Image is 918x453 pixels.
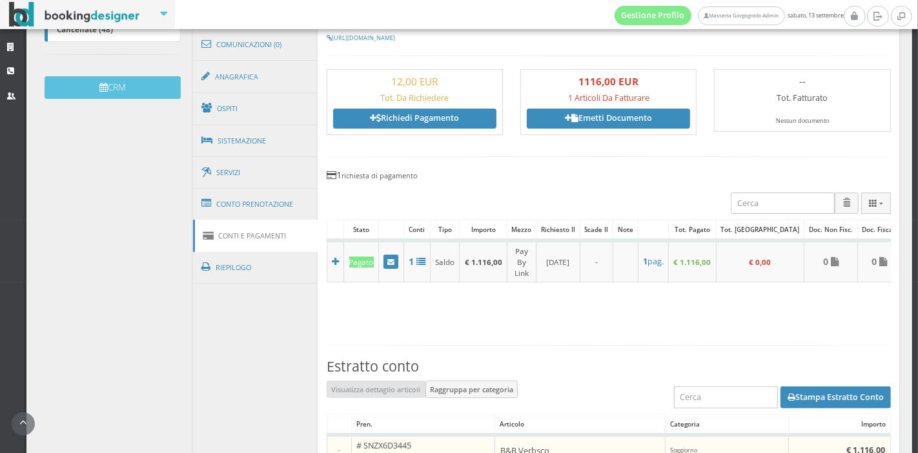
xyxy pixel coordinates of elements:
div: Richiesto il [536,220,580,238]
div: Tot. Pagato [669,220,715,238]
b: € 1.116,00 [673,257,711,267]
div: Doc. Fiscali [858,220,902,238]
button: Stampa Estratto Conto [780,386,891,408]
h3: 12,00 EUR [333,76,496,87]
h5: 1 Articoli Da Fatturare [527,93,690,103]
a: 1 [409,256,425,267]
a: Emetti Documento [527,109,690,128]
b: 0 [823,255,828,268]
button: Raggruppa per categoria [425,381,518,397]
b: 1 [643,256,648,267]
div: Pagato [349,257,374,268]
div: Tipo [431,220,459,238]
a: Comunicazioni (0) [193,28,318,61]
a: Anagrafica [193,60,318,94]
input: Cerca [731,193,835,214]
small: richiesta di pagamento [342,171,417,180]
a: Riepilogo [193,251,318,284]
b: Cancellate (48) [57,24,113,34]
div: Importo [460,220,506,238]
a: Richiedi Pagamento [333,109,496,128]
a: Conto Prenotazione [193,187,318,221]
span: sabato, 13 settembre [615,6,844,25]
a: 1pag. [643,257,664,266]
a: Ospiti [193,92,318,125]
td: Pay By Link [507,240,536,282]
div: Scade il [580,220,613,238]
a: Gestione Profilo [615,6,692,25]
h5: Tot. Da Richiedere [333,93,496,103]
div: Pren. [352,415,495,433]
div: Categoria [666,415,788,433]
b: 1116,00 EUR [578,75,638,88]
div: Stato [344,220,378,238]
b: 1 [409,255,414,268]
a: Cancellate (48) [45,17,181,42]
div: Note [613,220,638,238]
button: CRM [45,76,181,99]
b: € 0,00 [749,257,771,267]
a: Masseria Gorgognolo Admin [698,6,784,25]
div: Articolo [495,415,665,433]
a: [URL][DOMAIN_NAME] [327,34,395,42]
div: Doc. Non Fisc. [804,220,857,238]
div: Nessun documento [720,117,884,125]
div: Mezzo [507,220,536,238]
b: 0 [872,255,877,268]
h5: pag. [643,257,664,266]
button: Columns [861,193,891,214]
td: [DATE] [536,240,580,282]
a: Sistemazione [193,124,318,158]
img: BookingDesigner.com [9,2,140,27]
div: Tot. [GEOGRAPHIC_DATA] [717,220,804,238]
h3: Estratto conto [327,358,891,375]
td: - [580,240,613,282]
h5: Tot. Fatturato [720,93,884,103]
td: Saldo [431,240,460,282]
div: Importo [789,415,890,433]
h4: 1 [327,169,891,180]
div: Colonne [861,193,891,214]
a: Conti e Pagamenti [193,220,318,252]
div: Conti [404,220,430,238]
a: Servizi [193,156,318,189]
input: Cerca [674,386,778,408]
b: € 1.116,00 [465,257,502,267]
h3: -- [720,76,884,87]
